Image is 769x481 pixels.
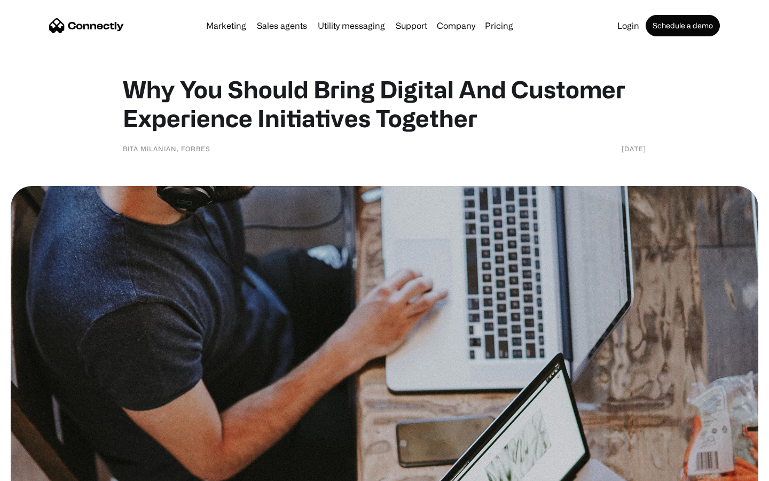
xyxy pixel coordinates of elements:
[123,75,646,133] h1: Why You Should Bring Digital And Customer Experience Initiatives Together
[646,15,720,36] a: Schedule a demo
[437,18,475,33] div: Company
[613,21,644,30] a: Login
[253,21,311,30] a: Sales agents
[313,21,389,30] a: Utility messaging
[11,462,64,477] aside: Language selected: English
[21,462,64,477] ul: Language list
[202,21,250,30] a: Marketing
[481,21,517,30] a: Pricing
[391,21,431,30] a: Support
[622,143,646,154] div: [DATE]
[123,143,210,154] div: Bita Milanian, Forbes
